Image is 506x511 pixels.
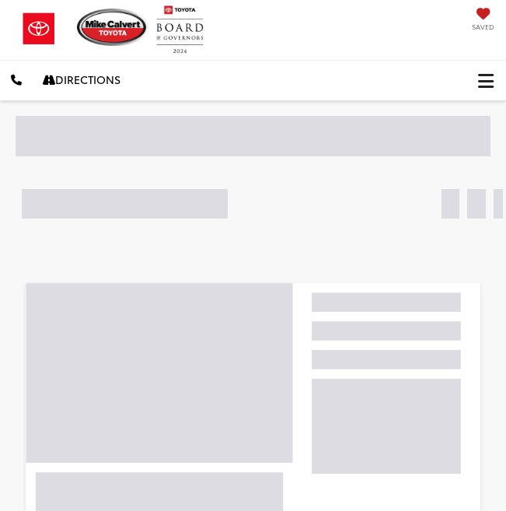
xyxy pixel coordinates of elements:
span: Saved [472,22,494,32]
button: Click to show site navigation [466,61,506,100]
a: Directions [32,60,131,100]
img: Mike Calvert Toyota [77,9,156,46]
a: My Saved Vehicles [472,13,494,32]
img: Toyota [12,5,66,52]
